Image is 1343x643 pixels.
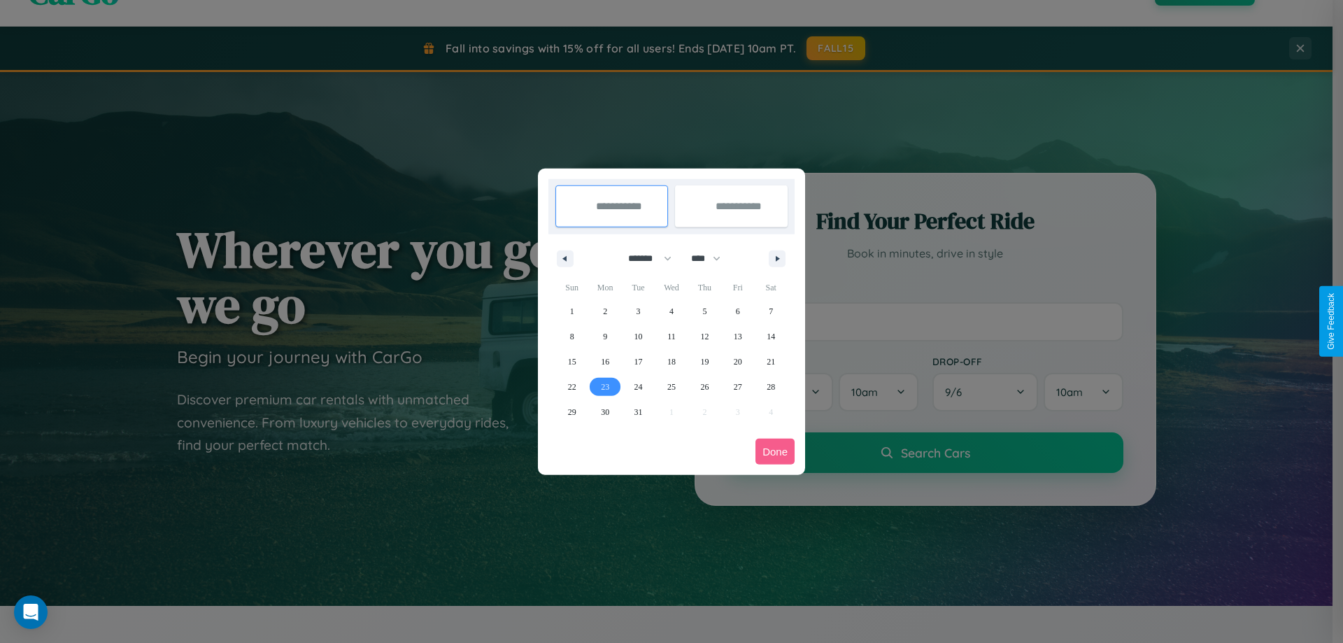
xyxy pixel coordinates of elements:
[767,324,775,349] span: 14
[622,276,655,299] span: Tue
[769,299,773,324] span: 7
[721,349,754,374] button: 20
[655,349,688,374] button: 18
[603,324,607,349] span: 9
[555,374,588,400] button: 22
[555,299,588,324] button: 1
[667,349,676,374] span: 18
[767,349,775,374] span: 21
[622,400,655,425] button: 31
[755,439,795,465] button: Done
[700,324,709,349] span: 12
[734,374,742,400] span: 27
[14,595,48,629] div: Open Intercom Messenger
[568,374,576,400] span: 22
[601,374,609,400] span: 23
[755,349,788,374] button: 21
[721,276,754,299] span: Fri
[568,349,576,374] span: 15
[767,374,775,400] span: 28
[622,324,655,349] button: 10
[555,324,588,349] button: 8
[655,324,688,349] button: 11
[702,299,706,324] span: 5
[655,276,688,299] span: Wed
[721,324,754,349] button: 13
[688,324,721,349] button: 12
[555,276,588,299] span: Sun
[588,324,621,349] button: 9
[601,400,609,425] span: 30
[688,374,721,400] button: 26
[634,400,643,425] span: 31
[688,299,721,324] button: 5
[734,349,742,374] span: 20
[601,349,609,374] span: 16
[721,299,754,324] button: 6
[667,324,676,349] span: 11
[568,400,576,425] span: 29
[721,374,754,400] button: 27
[667,374,676,400] span: 25
[588,276,621,299] span: Mon
[755,324,788,349] button: 14
[622,349,655,374] button: 17
[555,349,588,374] button: 15
[634,374,643,400] span: 24
[588,400,621,425] button: 30
[588,374,621,400] button: 23
[688,349,721,374] button: 19
[637,299,641,324] span: 3
[669,299,674,324] span: 4
[570,299,574,324] span: 1
[1326,293,1336,350] div: Give Feedback
[634,349,643,374] span: 17
[634,324,643,349] span: 10
[588,299,621,324] button: 2
[688,276,721,299] span: Thu
[622,374,655,400] button: 24
[655,299,688,324] button: 4
[603,299,607,324] span: 2
[755,374,788,400] button: 28
[736,299,740,324] span: 6
[755,276,788,299] span: Sat
[755,299,788,324] button: 7
[555,400,588,425] button: 29
[655,374,688,400] button: 25
[570,324,574,349] span: 8
[700,374,709,400] span: 26
[700,349,709,374] span: 19
[588,349,621,374] button: 16
[734,324,742,349] span: 13
[622,299,655,324] button: 3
